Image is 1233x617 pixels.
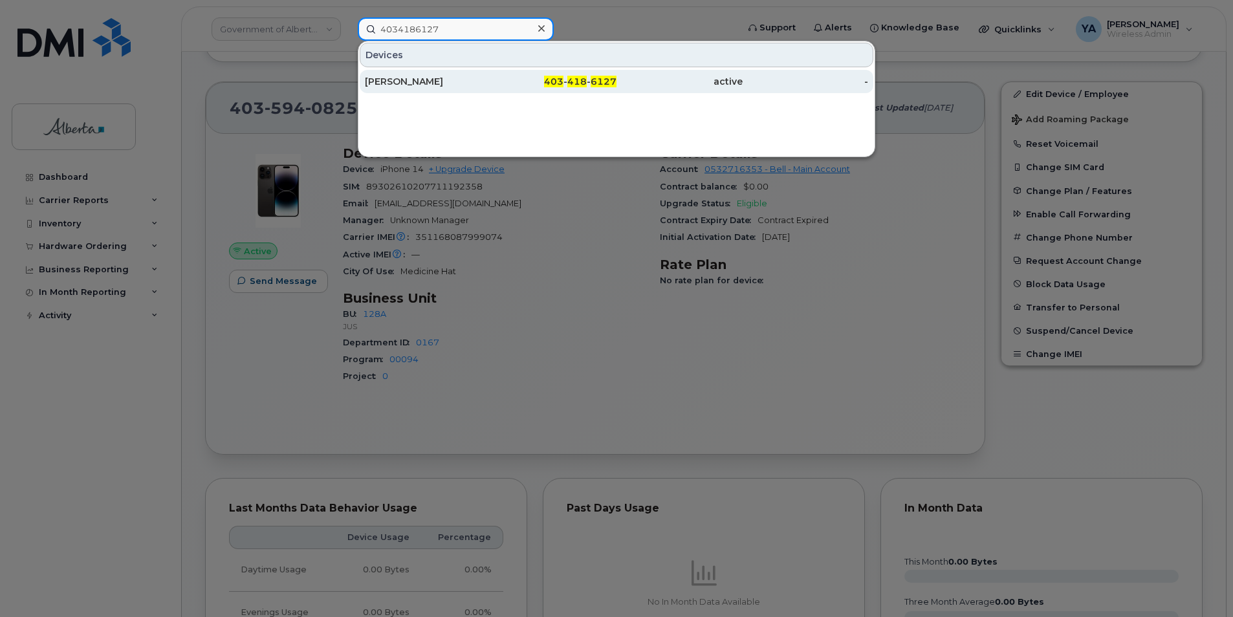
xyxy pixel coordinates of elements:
div: active [616,75,743,88]
input: Find something... [358,17,554,41]
div: - [743,75,869,88]
div: [PERSON_NAME] [365,75,491,88]
div: - - [491,75,617,88]
span: 6127 [591,76,616,87]
a: [PERSON_NAME]403-418-6127active- [360,70,873,93]
span: 418 [567,76,587,87]
div: Devices [360,43,873,67]
span: 403 [544,76,563,87]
